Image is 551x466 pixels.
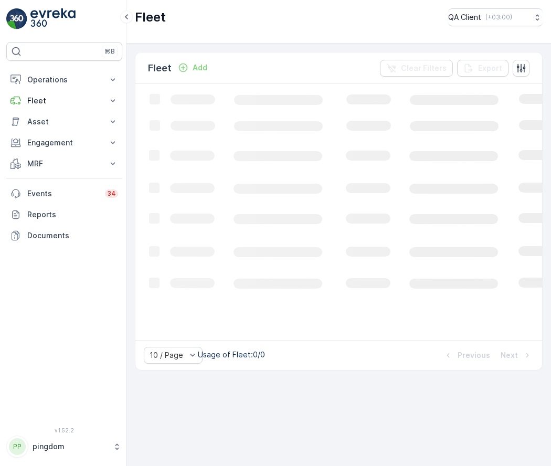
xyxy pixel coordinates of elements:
[27,137,101,148] p: Engagement
[6,436,122,458] button: PPpingdom
[448,12,481,23] p: QA Client
[27,75,101,85] p: Operations
[457,60,508,77] button: Export
[6,153,122,174] button: MRF
[6,132,122,153] button: Engagement
[501,350,518,361] p: Next
[27,188,99,199] p: Events
[33,441,108,452] p: pingdom
[442,349,491,362] button: Previous
[6,204,122,225] a: Reports
[6,111,122,132] button: Asset
[27,230,118,241] p: Documents
[148,61,172,76] p: Fleet
[107,189,116,198] p: 34
[198,349,265,360] p: Usage of Fleet : 0/0
[27,96,101,106] p: Fleet
[27,209,118,220] p: Reports
[485,13,512,22] p: ( +03:00 )
[135,9,166,26] p: Fleet
[6,69,122,90] button: Operations
[458,350,490,361] p: Previous
[500,349,534,362] button: Next
[6,427,122,433] span: v 1.52.2
[27,116,101,127] p: Asset
[380,60,453,77] button: Clear Filters
[30,8,76,29] img: logo_light-DOdMpM7g.png
[9,438,26,455] div: PP
[6,8,27,29] img: logo
[6,225,122,246] a: Documents
[448,8,543,26] button: QA Client(+03:00)
[6,90,122,111] button: Fleet
[478,63,502,73] p: Export
[104,47,115,56] p: ⌘B
[27,158,101,169] p: MRF
[174,61,211,74] button: Add
[401,63,447,73] p: Clear Filters
[6,183,122,204] a: Events34
[193,62,207,73] p: Add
